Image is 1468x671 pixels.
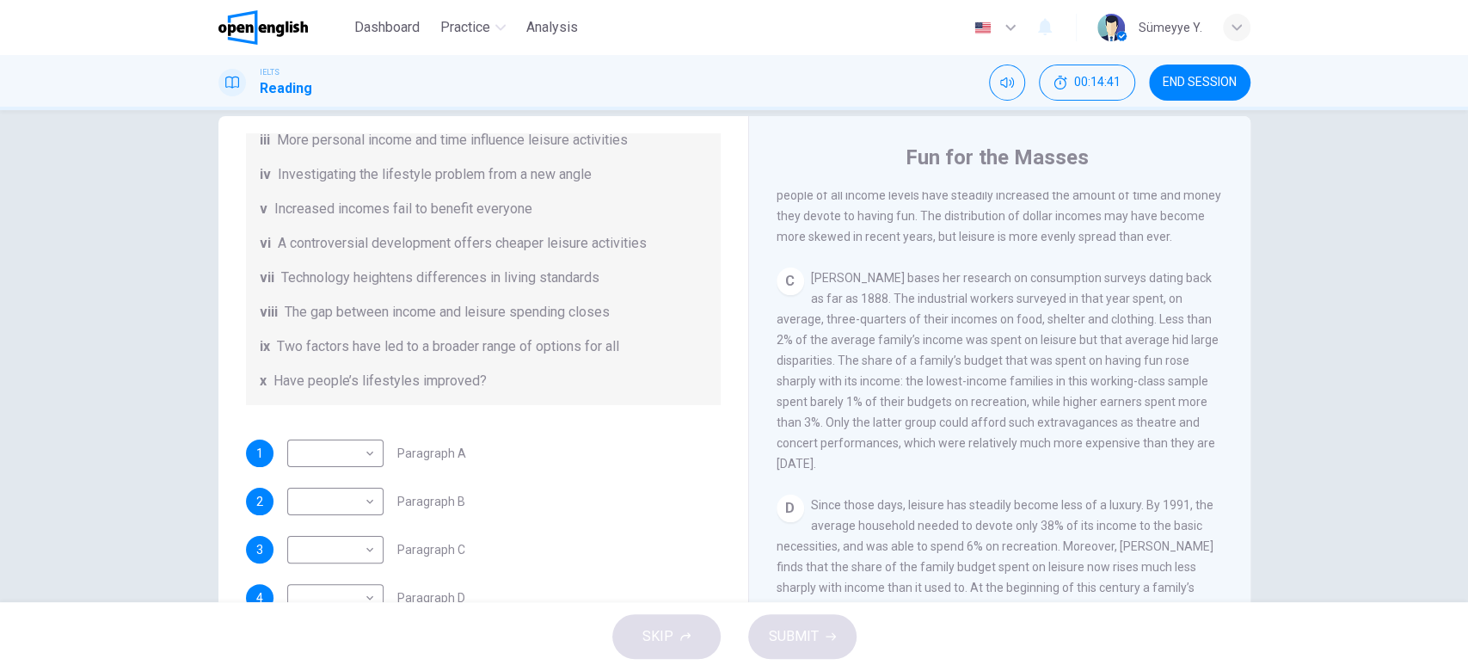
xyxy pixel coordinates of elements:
img: OpenEnglish logo [218,10,309,45]
span: [PERSON_NAME] bases her research on consumption surveys dating back as far as 1888. The industria... [777,271,1219,471]
span: Two factors have led to a broader range of options for all [277,336,619,357]
div: D [777,495,804,522]
span: Paragraph A [397,447,466,459]
span: More personal income and time influence leisure activities [277,130,628,151]
h1: Reading [260,78,312,99]
div: Mute [989,65,1025,101]
span: 3 [256,544,263,556]
span: Have people’s lifestyles improved? [273,371,487,391]
span: Paragraph D [397,592,465,604]
h4: Fun for the Masses [906,144,1089,171]
span: vii [260,268,274,288]
div: Hide [1039,65,1135,101]
img: Profile picture [1097,14,1125,41]
span: Paragraph C [397,544,465,556]
span: viii [260,302,278,323]
span: 2 [256,496,263,508]
span: 00:14:41 [1074,76,1121,89]
span: iv [260,164,271,185]
button: Practice [433,12,513,43]
span: iii [260,130,270,151]
div: C [777,268,804,295]
img: en [972,22,993,34]
span: 4 [256,592,263,604]
a: OpenEnglish logo [218,10,348,45]
span: Investigating the lifestyle problem from a new angle [278,164,592,185]
span: Practice [440,17,490,38]
span: vi [260,233,271,254]
span: 1 [256,447,263,459]
span: ix [260,336,270,357]
span: v [260,199,267,219]
span: Analysis [526,17,578,38]
span: IELTS [260,66,279,78]
span: x [260,371,267,391]
span: A controversial development offers cheaper leisure activities [278,233,647,254]
button: 00:14:41 [1039,65,1135,101]
button: Analysis [519,12,585,43]
div: Sümeyye Y. [1139,17,1202,38]
span: Dashboard [354,17,420,38]
button: Dashboard [347,12,427,43]
span: END SESSION [1163,76,1237,89]
span: Increased incomes fail to benefit everyone [274,199,532,219]
span: Technology heightens differences in living standards [281,268,599,288]
span: The gap between income and leisure spending closes [285,302,610,323]
button: END SESSION [1149,65,1250,101]
span: Paragraph B [397,496,465,508]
